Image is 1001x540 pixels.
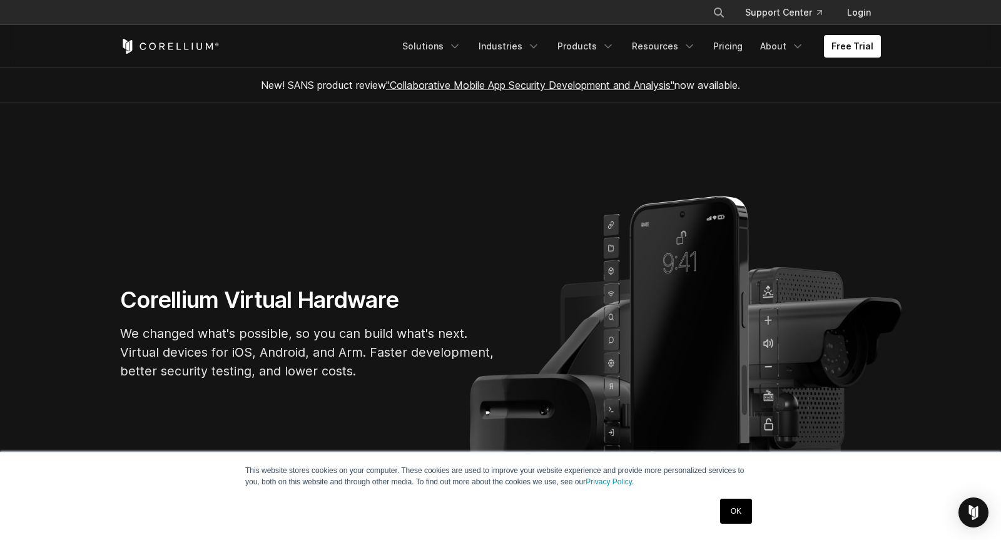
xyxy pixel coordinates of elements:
a: Support Center [735,1,832,24]
div: Navigation Menu [395,35,881,58]
span: New! SANS product review now available. [261,79,740,91]
a: "Collaborative Mobile App Security Development and Analysis" [386,79,674,91]
a: OK [720,499,752,524]
a: Solutions [395,35,469,58]
div: Open Intercom Messenger [958,497,988,527]
a: Free Trial [824,35,881,58]
button: Search [708,1,730,24]
a: Privacy Policy. [586,477,634,486]
a: Login [837,1,881,24]
div: Navigation Menu [698,1,881,24]
p: This website stores cookies on your computer. These cookies are used to improve your website expe... [245,465,756,487]
p: We changed what's possible, so you can build what's next. Virtual devices for iOS, Android, and A... [120,324,495,380]
a: Pricing [706,35,750,58]
a: About [753,35,811,58]
a: Products [550,35,622,58]
h1: Corellium Virtual Hardware [120,286,495,314]
a: Resources [624,35,703,58]
a: Corellium Home [120,39,220,54]
a: Industries [471,35,547,58]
